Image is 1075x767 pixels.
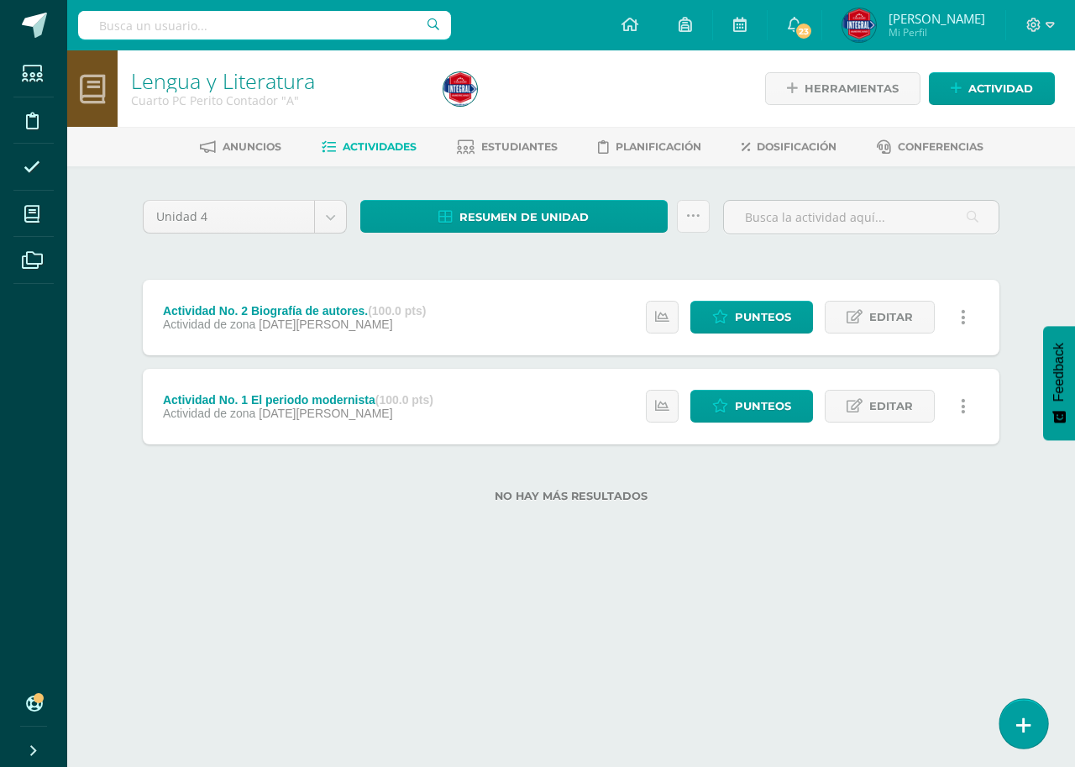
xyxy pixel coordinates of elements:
[375,393,433,407] strong: (100.0 pts)
[78,11,451,39] input: Busca un usuario...
[360,200,668,233] a: Resumen de unidad
[131,69,423,92] h1: Lengua y Literatura
[805,73,899,104] span: Herramientas
[144,201,346,233] a: Unidad 4
[163,304,427,318] div: Actividad No. 2 Biografía de autores.
[322,134,417,160] a: Actividades
[259,407,392,420] span: [DATE][PERSON_NAME]
[877,134,983,160] a: Conferencias
[616,140,701,153] span: Planificación
[223,140,281,153] span: Anuncios
[757,140,836,153] span: Dosificación
[889,10,985,27] span: [PERSON_NAME]
[200,134,281,160] a: Anuncios
[156,201,302,233] span: Unidad 4
[898,140,983,153] span: Conferencias
[343,140,417,153] span: Actividades
[742,134,836,160] a: Dosificación
[842,8,876,42] img: 72ef202106059d2cf8782804515493ae.png
[794,22,813,40] span: 23
[163,318,256,331] span: Actividad de zona
[598,134,701,160] a: Planificación
[690,301,813,334] a: Punteos
[1051,343,1067,402] span: Feedback
[735,302,791,333] span: Punteos
[131,66,315,95] a: Lengua y Literatura
[968,73,1033,104] span: Actividad
[889,25,985,39] span: Mi Perfil
[929,72,1055,105] a: Actividad
[869,391,913,422] span: Editar
[163,393,433,407] div: Actividad No. 1 El periodo modernista
[457,134,558,160] a: Estudiantes
[368,304,426,318] strong: (100.0 pts)
[459,202,589,233] span: Resumen de unidad
[131,92,423,108] div: Cuarto PC Perito Contador 'A'
[443,72,477,106] img: 72ef202106059d2cf8782804515493ae.png
[163,407,256,420] span: Actividad de zona
[765,72,920,105] a: Herramientas
[690,390,813,423] a: Punteos
[1043,326,1075,440] button: Feedback - Mostrar encuesta
[481,140,558,153] span: Estudiantes
[724,201,999,234] input: Busca la actividad aquí...
[259,318,392,331] span: [DATE][PERSON_NAME]
[735,391,791,422] span: Punteos
[143,490,999,502] label: No hay más resultados
[869,302,913,333] span: Editar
